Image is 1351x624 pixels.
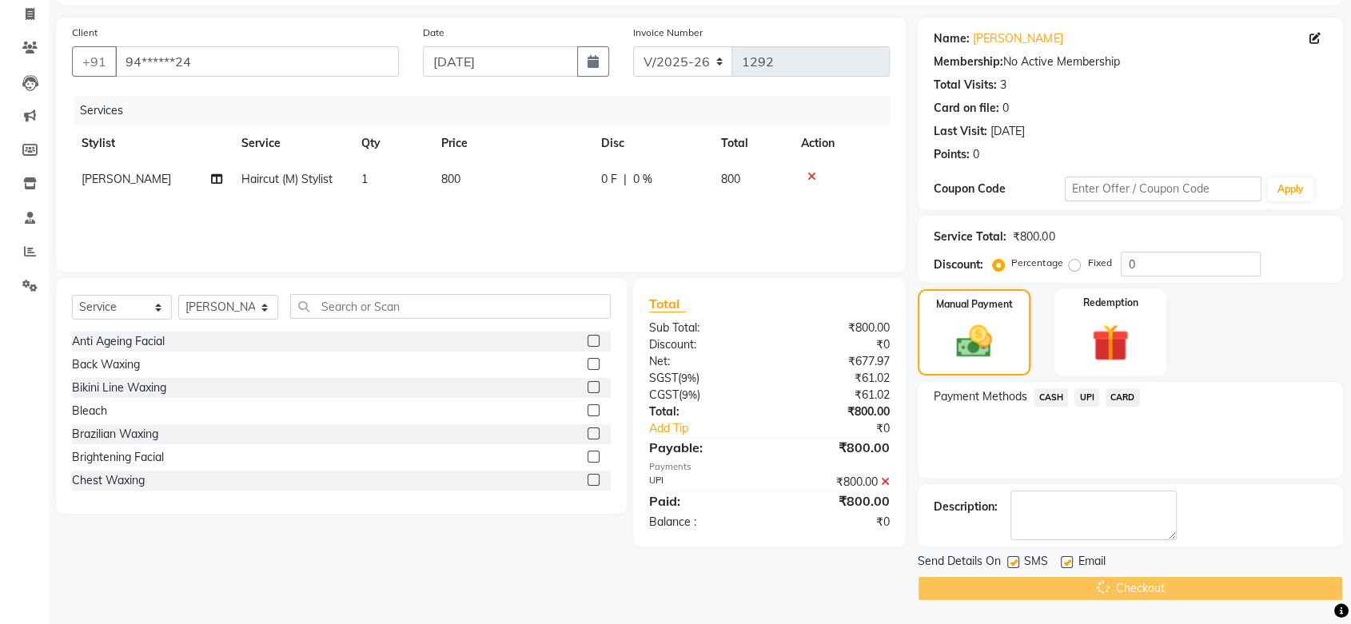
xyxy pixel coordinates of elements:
div: ₹0 [770,336,903,353]
span: [PERSON_NAME] [82,172,171,186]
input: Search by Name/Mobile/Email/Code [115,46,399,77]
span: CGST [649,388,679,402]
span: Total [649,296,686,312]
div: Name: [934,30,970,47]
label: Fixed [1087,256,1111,270]
div: Coupon Code [934,181,1065,197]
label: Manual Payment [936,297,1013,312]
img: _gift.svg [1080,320,1140,366]
div: ₹61.02 [770,387,903,403]
div: Chest Waxing [72,472,145,489]
div: Brightening Facial [72,449,164,466]
div: Payable: [637,438,770,457]
th: Price [432,125,592,161]
button: +91 [72,46,117,77]
th: Stylist [72,125,232,161]
span: 0 % [633,171,652,188]
div: ₹800.00 [770,320,903,336]
th: Action [791,125,890,161]
div: Bleach [72,403,107,419]
div: Payments [649,460,890,474]
div: Net: [637,353,770,370]
div: UPI [637,474,770,491]
span: 800 [441,172,460,186]
div: Brazilian Waxing [72,426,158,443]
span: Payment Methods [934,388,1027,405]
div: 0 [973,146,979,163]
span: Send Details On [918,553,1001,573]
label: Invoice Number [633,26,703,40]
span: | [624,171,627,188]
th: Disc [592,125,711,161]
span: CASH [1034,388,1068,407]
div: Membership: [934,54,1003,70]
label: Redemption [1082,296,1138,310]
th: Service [232,125,352,161]
div: Total Visits: [934,77,997,93]
div: Services [74,96,902,125]
div: ₹61.02 [770,370,903,387]
label: Percentage [1011,256,1062,270]
input: Enter Offer / Coupon Code [1065,177,1261,201]
a: [PERSON_NAME] [973,30,1062,47]
div: Points: [934,146,970,163]
div: ( ) [637,370,770,387]
div: Service Total: [934,229,1006,245]
span: 9% [681,372,696,384]
div: Balance : [637,514,770,531]
label: Date [423,26,444,40]
span: Email [1078,553,1105,573]
div: Discount: [637,336,770,353]
div: Card on file: [934,100,999,117]
div: 0 [1002,100,1009,117]
div: Paid: [637,491,770,511]
div: 3 [1000,77,1006,93]
div: ₹677.97 [770,353,903,370]
div: ₹0 [770,514,903,531]
span: SMS [1024,553,1048,573]
span: SGST [649,371,678,385]
div: ( ) [637,387,770,403]
span: 800 [721,172,740,186]
label: Client [72,26,98,40]
div: Description: [934,499,998,515]
div: ₹800.00 [1013,229,1054,245]
div: ₹800.00 [770,403,903,420]
span: 9% [682,388,697,401]
span: 1 [361,172,368,186]
div: Anti Ageing Facial [72,333,165,350]
div: Total: [637,403,770,420]
span: UPI [1074,388,1099,407]
div: Sub Total: [637,320,770,336]
input: Search or Scan [290,294,611,319]
div: Bikini Line Waxing [72,380,166,396]
button: Apply [1268,177,1313,201]
div: ₹800.00 [770,491,903,511]
div: ₹800.00 [770,438,903,457]
a: Add Tip [637,420,791,437]
th: Total [711,125,791,161]
span: CARD [1106,388,1140,407]
div: Discount: [934,256,983,273]
div: ₹800.00 [770,474,903,491]
th: Qty [352,125,432,161]
div: Back Waxing [72,356,140,373]
div: Last Visit: [934,123,987,140]
div: ₹0 [791,420,902,437]
div: [DATE] [990,123,1025,140]
span: 0 F [601,171,617,188]
span: Haircut (M) Stylist [241,172,333,186]
img: _cash.svg [945,321,1002,362]
div: No Active Membership [934,54,1327,70]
